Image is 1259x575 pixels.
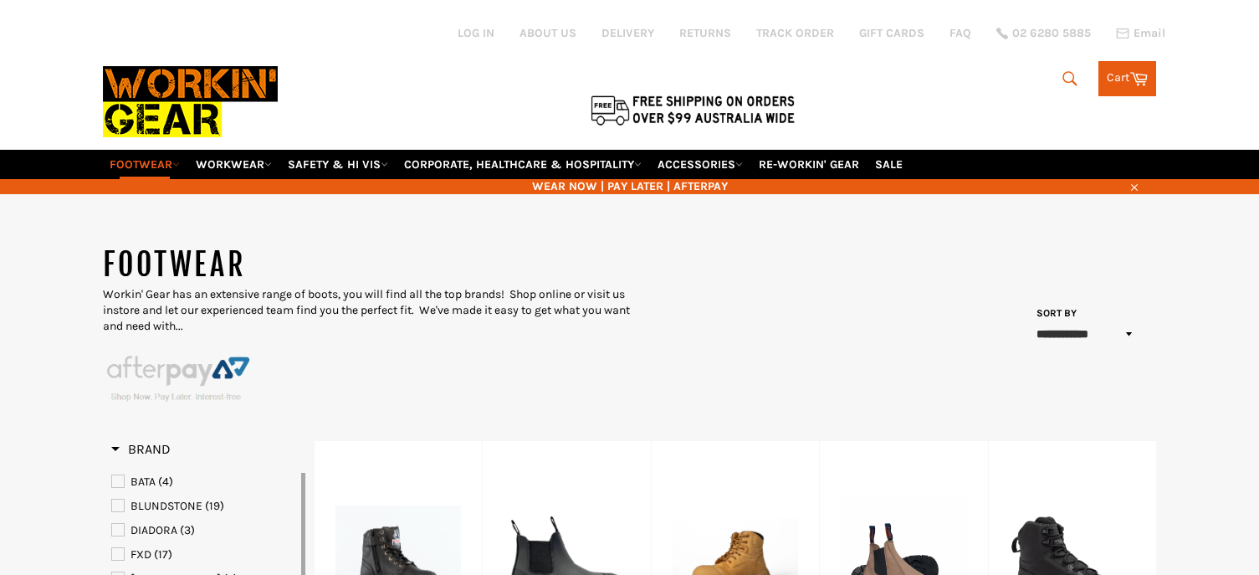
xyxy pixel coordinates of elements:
[859,25,924,41] a: GIFT CARDS
[679,25,731,41] a: RETURNS
[1116,27,1165,40] a: Email
[205,499,224,513] span: (19)
[588,92,797,127] img: Flat $9.95 shipping Australia wide
[131,499,202,513] span: BLUNDSTONE
[281,150,395,179] a: SAFETY & HI VIS
[949,25,971,41] a: FAQ
[601,25,654,41] a: DELIVERY
[519,25,576,41] a: ABOUT US
[1012,28,1091,39] span: 02 6280 5885
[1134,28,1165,39] span: Email
[131,547,151,562] span: FXD
[868,150,909,179] a: SALE
[111,473,298,491] a: BATA
[103,244,630,286] h1: FOOTWEAR
[180,523,195,537] span: (3)
[1098,61,1156,96] a: Cart
[111,441,171,458] h3: Brand
[1031,306,1077,321] label: Sort by
[651,150,750,179] a: ACCESSORIES
[131,475,156,489] span: BATA
[189,150,279,179] a: WORKWEAR
[458,26,494,40] a: Log in
[752,150,866,179] a: RE-WORKIN' GEAR
[756,25,834,41] a: TRACK ORDER
[154,547,172,562] span: (17)
[131,523,177,537] span: DIADORA
[111,546,298,564] a: FXD
[103,150,187,179] a: FOOTWEAR
[103,178,1157,194] span: WEAR NOW | PAY LATER | AFTERPAY
[111,497,298,516] a: BLUNDSTONE
[103,286,630,335] p: Workin' Gear has an extensive range of boots, you will find all the top brands! Shop online or vi...
[397,150,648,179] a: CORPORATE, HEALTHCARE & HOSPITALITY
[158,475,173,489] span: (4)
[111,521,298,540] a: DIADORA
[103,54,278,149] img: Workin Gear leaders in Workwear, Safety Boots, PPE, Uniforms. Australia's No.1 in Workwear
[111,441,171,457] span: Brand
[996,28,1091,39] a: 02 6280 5885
